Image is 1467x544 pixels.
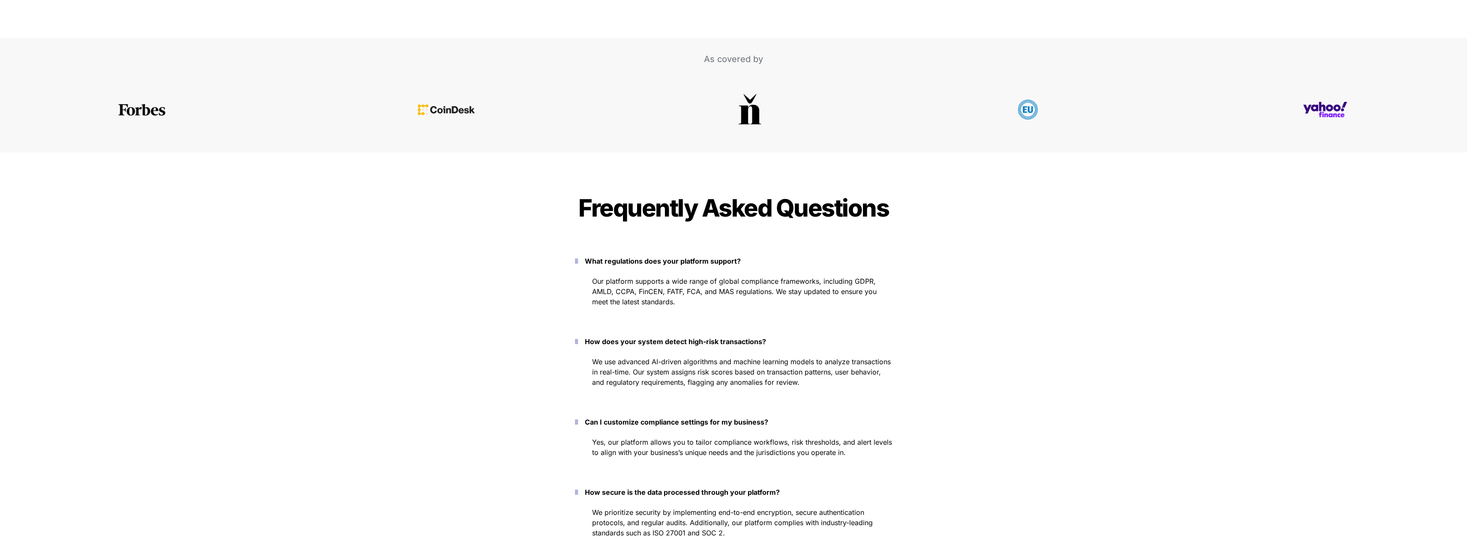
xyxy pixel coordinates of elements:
strong: What regulations does your platform support? [585,257,741,265]
div: Can I customize compliance settings for my business? [562,435,905,472]
span: We use advanced AI-driven algorithms and machine learning models to analyze transactions in real-... [592,357,893,386]
strong: Can I customize compliance settings for my business? [585,418,768,426]
span: Our platform supports a wide range of global compliance frameworks, including GDPR, AMLD, CCPA, F... [592,277,879,306]
button: What regulations does your platform support? [562,248,905,274]
button: How does your system detect high-risk transactions? [562,328,905,355]
div: What regulations does your platform support? [562,274,905,321]
button: How secure is the data processed through your platform? [562,479,905,505]
span: Yes, our platform allows you to tailor compliance workflows, risk thresholds, and alert levels to... [592,438,894,457]
div: How does your system detect high-risk transactions? [562,355,905,402]
strong: How does your system detect high-risk transactions? [585,337,766,346]
button: Can I customize compliance settings for my business? [562,409,905,435]
span: We prioritize security by implementing end-to-end encryption, secure authentication protocols, an... [592,508,875,537]
span: Frequently Asked Questions [578,193,889,223]
strong: How secure is the data processed through your platform? [585,488,780,496]
span: As covered by [704,54,763,64]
